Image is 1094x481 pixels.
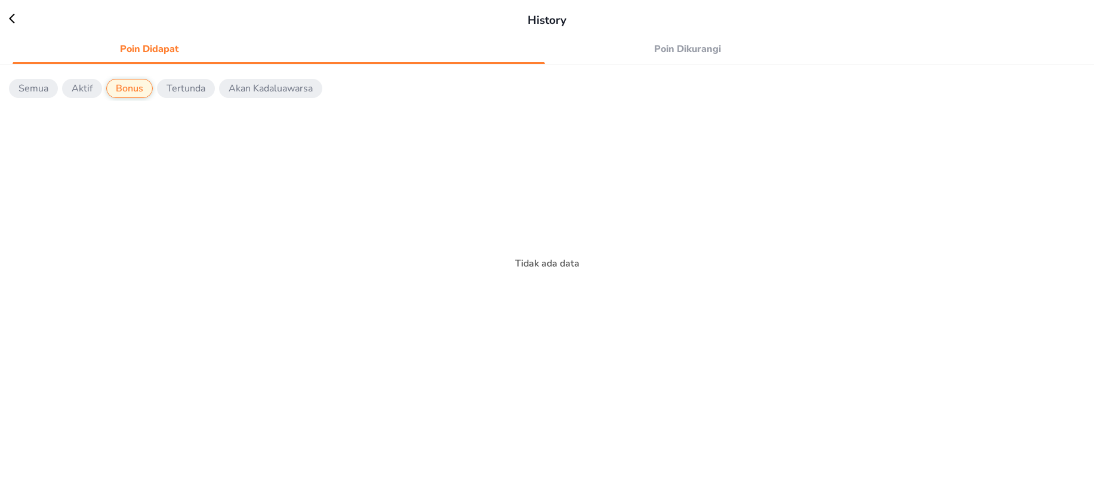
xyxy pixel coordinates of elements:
p: History [528,12,566,29]
button: Bonus [106,79,153,98]
span: Poin Didapat [20,41,279,57]
a: Poin Didapat [13,39,544,60]
p: Bonus [116,81,143,96]
p: Aktif [72,81,93,96]
div: loyalty history tabs [9,35,1085,60]
button: Semua [9,79,58,98]
a: Poin Dikurangi [551,39,1082,60]
span: Poin Dikurangi [558,41,817,57]
button: Tertunda [157,79,215,98]
button: Akan Kadaluawarsa [219,79,322,98]
p: Akan Kadaluawarsa [229,81,313,96]
p: Tertunda [167,81,205,96]
p: Tidak ada data [515,256,580,271]
button: Aktif [62,79,102,98]
p: Semua [19,81,48,96]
